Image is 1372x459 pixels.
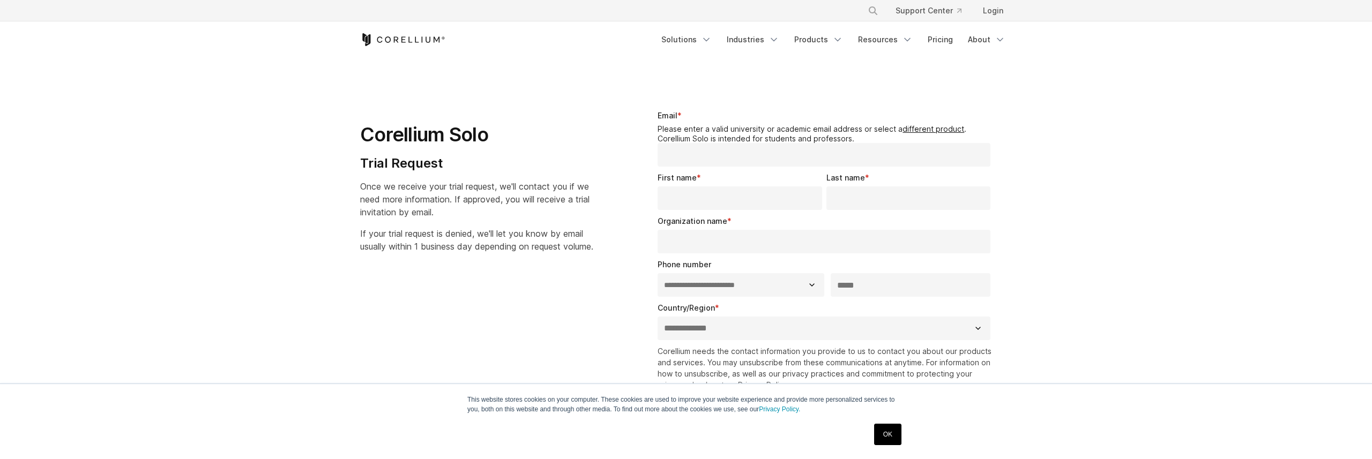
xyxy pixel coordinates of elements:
p: Corellium needs the contact information you provide to us to contact you about our products and s... [658,345,995,390]
a: Privacy Policy [738,380,788,389]
h1: Corellium Solo [360,123,593,147]
span: First name [658,173,697,182]
a: Corellium Home [360,33,445,46]
span: Last name [826,173,865,182]
span: Phone number [658,260,711,269]
a: OK [874,424,901,445]
p: This website stores cookies on your computer. These cookies are used to improve your website expe... [467,395,905,414]
a: different product [903,124,964,133]
span: Email [658,111,677,120]
legend: Please enter a valid university or academic email address or select a . Corellium Solo is intende... [658,124,995,143]
a: Support Center [887,1,970,20]
a: Resources [852,30,919,49]
h4: Trial Request [360,155,593,171]
a: Pricing [921,30,959,49]
span: Country/Region [658,303,715,312]
a: About [961,30,1012,49]
div: Navigation Menu [655,30,1012,49]
span: If your trial request is denied, we'll let you know by email usually within 1 business day depend... [360,228,593,252]
a: Products [788,30,849,49]
button: Search [863,1,883,20]
a: Solutions [655,30,718,49]
a: Industries [720,30,786,49]
span: Organization name [658,216,727,225]
span: Once we receive your trial request, we'll contact you if we need more information. If approved, y... [360,181,590,217]
a: Login [974,1,1012,20]
div: Navigation Menu [855,1,1012,20]
a: Privacy Policy. [759,405,800,413]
